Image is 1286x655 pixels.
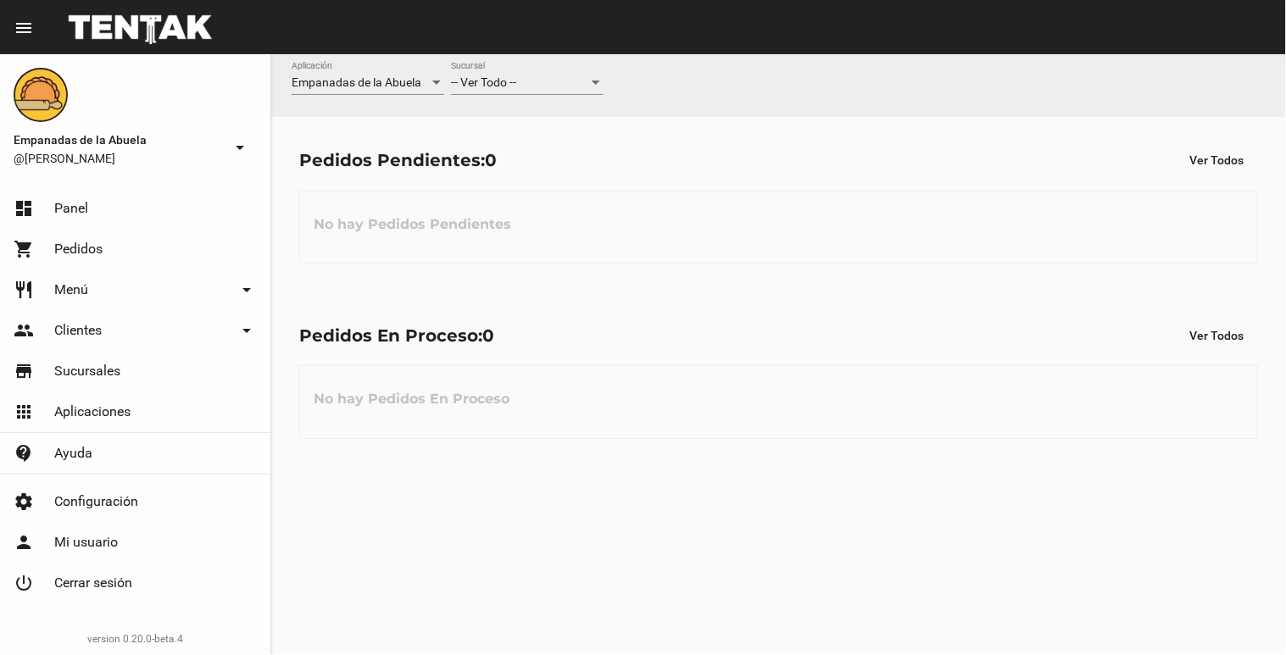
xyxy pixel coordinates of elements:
[54,363,120,380] span: Sucursales
[54,534,118,551] span: Mi usuario
[230,137,250,158] mat-icon: arrow_drop_down
[54,493,138,510] span: Configuración
[1190,153,1244,167] span: Ver Todos
[299,322,494,349] div: Pedidos En Proceso:
[1190,329,1244,342] span: Ver Todos
[451,75,516,89] span: -- Ver Todo --
[14,443,34,463] mat-icon: contact_support
[14,150,223,167] span: @[PERSON_NAME]
[14,573,34,593] mat-icon: power_settings_new
[14,239,34,259] mat-icon: shopping_cart
[237,320,257,341] mat-icon: arrow_drop_down
[14,361,34,381] mat-icon: store
[14,402,34,422] mat-icon: apps
[1177,320,1258,351] button: Ver Todos
[14,320,34,341] mat-icon: people
[14,18,34,38] mat-icon: menu
[237,280,257,300] mat-icon: arrow_drop_down
[54,445,92,462] span: Ayuda
[14,280,34,300] mat-icon: restaurant
[54,281,88,298] span: Menú
[485,150,497,170] span: 0
[14,68,68,122] img: f0136945-ed32-4f7c-91e3-a375bc4bb2c5.png
[54,403,131,420] span: Aplicaciones
[14,198,34,219] mat-icon: dashboard
[292,75,421,89] span: Empanadas de la Abuela
[300,199,525,250] h3: No hay Pedidos Pendientes
[54,241,103,258] span: Pedidos
[482,325,494,346] span: 0
[54,322,102,339] span: Clientes
[14,532,34,552] mat-icon: person
[14,130,223,150] span: Empanadas de la Abuela
[14,491,34,512] mat-icon: settings
[54,575,132,591] span: Cerrar sesión
[299,147,497,174] div: Pedidos Pendientes:
[14,630,257,647] div: version 0.20.0-beta.4
[1177,145,1258,175] button: Ver Todos
[54,200,88,217] span: Panel
[300,374,523,425] h3: No hay Pedidos En Proceso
